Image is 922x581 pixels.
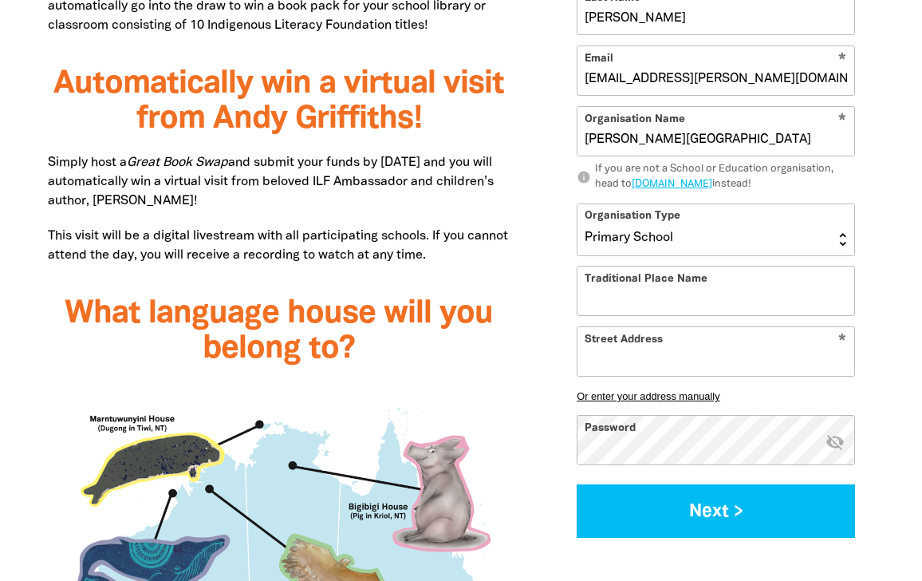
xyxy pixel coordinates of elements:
[577,391,855,403] button: Or enter your address manually
[48,153,510,211] p: Simply host a and submit your funds by [DATE] and you will automatically win a virtual visit from...
[632,180,712,190] a: [DOMAIN_NAME]
[577,485,855,539] button: Next >
[53,69,504,134] span: Automatically win a virtual visit from Andy Griffiths!
[595,162,855,193] div: If you are not a School or Education organisation, head to instead!
[48,227,510,265] p: This visit will be a digital livestream with all participating schools. If you cannot attend the ...
[825,433,845,452] i: Hide password
[577,171,591,185] i: info
[127,157,228,168] em: Great Book Swap
[65,299,493,364] span: What language house will you belong to?
[825,433,845,454] button: visibility_off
